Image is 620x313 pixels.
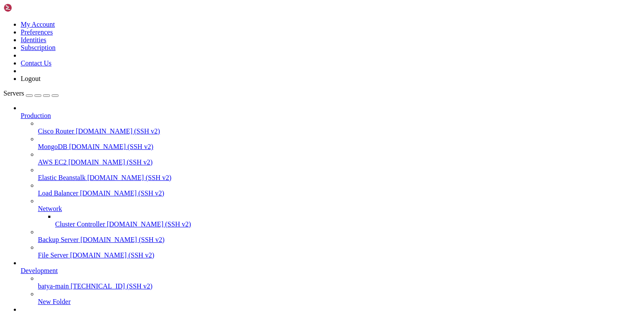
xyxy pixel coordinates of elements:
[38,182,617,197] li: Load Balancer [DOMAIN_NAME] (SSH v2)
[38,236,79,243] span: Backup Server
[87,174,172,181] span: [DOMAIN_NAME] (SSH v2)
[38,275,617,290] li: batya-main [TECHNICAL_ID] (SSH v2)
[3,90,59,97] a: Servers
[38,197,617,228] li: Network
[38,298,71,305] span: New Folder
[21,259,617,306] li: Development
[21,28,53,36] a: Preferences
[21,267,58,274] span: Development
[38,251,68,259] span: File Server
[38,189,78,197] span: Load Balancer
[70,251,155,259] span: [DOMAIN_NAME] (SSH v2)
[55,213,617,228] li: Cluster Controller [DOMAIN_NAME] (SSH v2)
[21,59,52,67] a: Contact Us
[21,267,617,275] a: Development
[38,143,67,150] span: MongoDB
[38,189,617,197] a: Load Balancer [DOMAIN_NAME] (SSH v2)
[3,90,24,97] span: Servers
[38,205,617,213] a: Network
[21,44,56,51] a: Subscription
[38,244,617,259] li: File Server [DOMAIN_NAME] (SSH v2)
[21,75,40,82] a: Logout
[38,174,86,181] span: Elastic Beanstalk
[38,251,617,259] a: File Server [DOMAIN_NAME] (SSH v2)
[38,298,617,306] a: New Folder
[38,120,617,135] li: Cisco Router [DOMAIN_NAME] (SSH v2)
[21,112,51,119] span: Production
[69,143,153,150] span: [DOMAIN_NAME] (SSH v2)
[38,158,67,166] span: AWS EC2
[38,158,617,166] a: AWS EC2 [DOMAIN_NAME] (SSH v2)
[21,36,46,43] a: Identities
[38,205,62,212] span: Network
[21,21,55,28] a: My Account
[38,127,74,135] span: Cisco Router
[38,290,617,306] li: New Folder
[38,174,617,182] a: Elastic Beanstalk [DOMAIN_NAME] (SSH v2)
[55,220,105,228] span: Cluster Controller
[55,220,617,228] a: Cluster Controller [DOMAIN_NAME] (SSH v2)
[3,3,53,12] img: Shellngn
[71,282,152,290] span: [TECHNICAL_ID] (SSH v2)
[38,282,617,290] a: batya-main [TECHNICAL_ID] (SSH v2)
[38,166,617,182] li: Elastic Beanstalk [DOMAIN_NAME] (SSH v2)
[68,158,153,166] span: [DOMAIN_NAME] (SSH v2)
[80,189,164,197] span: [DOMAIN_NAME] (SSH v2)
[76,127,160,135] span: [DOMAIN_NAME] (SSH v2)
[107,220,191,228] span: [DOMAIN_NAME] (SSH v2)
[38,228,617,244] li: Backup Server [DOMAIN_NAME] (SSH v2)
[38,127,617,135] a: Cisco Router [DOMAIN_NAME] (SSH v2)
[81,236,165,243] span: [DOMAIN_NAME] (SSH v2)
[38,143,617,151] a: MongoDB [DOMAIN_NAME] (SSH v2)
[38,236,617,244] a: Backup Server [DOMAIN_NAME] (SSH v2)
[38,135,617,151] li: MongoDB [DOMAIN_NAME] (SSH v2)
[21,104,617,259] li: Production
[21,112,617,120] a: Production
[38,282,69,290] span: batya-main
[38,151,617,166] li: AWS EC2 [DOMAIN_NAME] (SSH v2)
